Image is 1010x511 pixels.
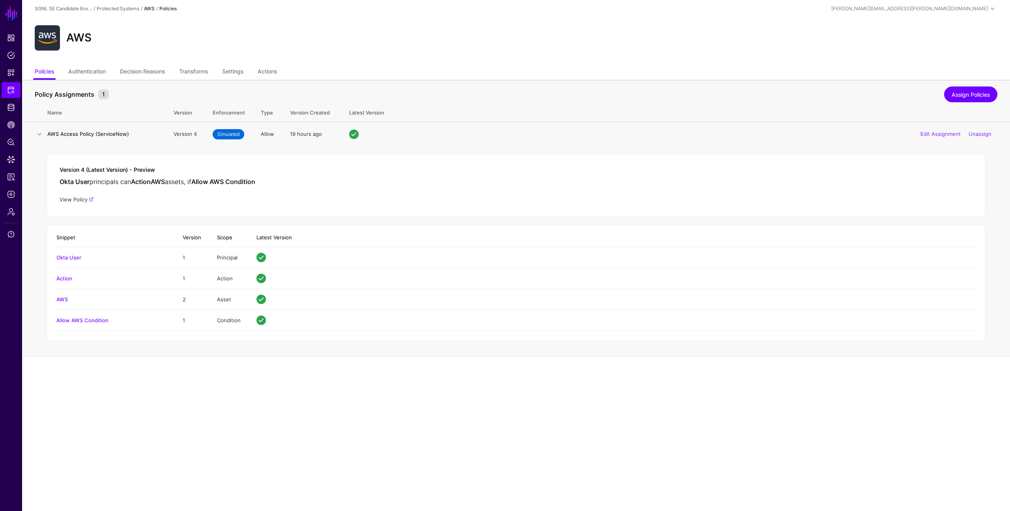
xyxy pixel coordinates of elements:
span: Simulated [213,129,244,139]
a: Assign Policies [944,86,997,102]
th: Latest Version [341,101,1010,122]
span: Access Reporting [7,173,15,181]
div: / [155,5,159,12]
a: Okta User [56,254,81,261]
div: / [92,5,97,12]
a: Admin [2,204,21,220]
th: Scope [209,228,249,247]
td: Asset [209,289,249,310]
strong: Allow AWS Condition [191,178,255,186]
td: 1 [175,310,209,331]
span: Dashboard [7,34,15,42]
h2: AWS [66,31,92,45]
td: 1 [175,247,209,268]
div: [PERSON_NAME][EMAIL_ADDRESS][PERSON_NAME][DOMAIN_NAME] [831,5,988,12]
span: Identity Data Fabric [7,103,15,111]
a: Edit Assignment [920,131,961,137]
span: Policies [7,51,15,59]
span: Support [7,230,15,238]
span: assets [165,178,184,186]
a: Identity Data Fabric [2,100,21,115]
a: Unassign [969,131,991,137]
span: Protected Systems [7,86,15,94]
th: Type [253,101,282,122]
strong: Policies [159,6,177,11]
span: Data Lens [7,156,15,163]
a: Access Reporting [2,169,21,185]
a: CAEP Hub [2,117,21,133]
a: AWS [56,296,68,302]
td: Action [209,268,249,289]
span: Admin [7,208,15,216]
small: 1 [98,90,109,99]
a: Policies [35,65,54,80]
span: Policy Assignments [33,90,96,99]
span: Logs [7,190,15,198]
a: Protected Systems [2,82,21,98]
a: Decision Reasons [120,65,165,80]
span: , if [184,178,191,186]
th: Snippet [56,228,175,247]
span: principals can [90,178,131,186]
strong: Okta User [60,178,90,186]
div: / [139,5,144,12]
a: Data Lens [2,152,21,167]
h5: Version 4 (Latest Version) - Preview [60,167,973,173]
th: Name [47,101,166,122]
a: Policy Lens [2,134,21,150]
a: Action [56,275,72,282]
th: Version Created [282,101,341,122]
th: Version [175,228,209,247]
td: Version 4 [166,122,205,147]
span: Snippets [7,69,15,77]
img: svg+xml;base64,PHN2ZyB3aWR0aD0iNjQiIGhlaWdodD0iNjQiIHZpZXdCb3g9IjAgMCA2NCA2NCIgZmlsbD0ibm9uZSIgeG... [35,25,60,51]
a: Protected Systems [97,6,139,11]
td: 1 [175,268,209,289]
a: View Policy [60,196,94,203]
a: Actions [258,65,277,80]
td: 2 [175,289,209,310]
h4: AWS Access Policy (ServiceNow) [47,130,158,137]
a: Snippets [2,65,21,81]
a: Settings [222,65,243,80]
th: Latest Version [249,228,976,247]
a: SGNL [5,5,18,22]
th: Version [166,101,205,122]
a: Allow AWS Condition [56,317,108,323]
strong: AWS [151,178,165,186]
td: Allow [253,122,282,147]
span: 19 hours ago [290,131,322,137]
a: SGNL SE Candidate Env... [35,6,92,11]
a: Transforms [179,65,208,80]
th: Enforcement [205,101,253,122]
span: CAEP Hub [7,121,15,129]
td: Principal [209,247,249,268]
a: Logs [2,186,21,202]
a: Policies [2,47,21,63]
strong: AWS [144,6,155,11]
td: Condition [209,310,249,331]
span: Policy Lens [7,138,15,146]
a: Dashboard [2,30,21,46]
a: Authentication [68,65,106,80]
strong: Action [131,178,151,186]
